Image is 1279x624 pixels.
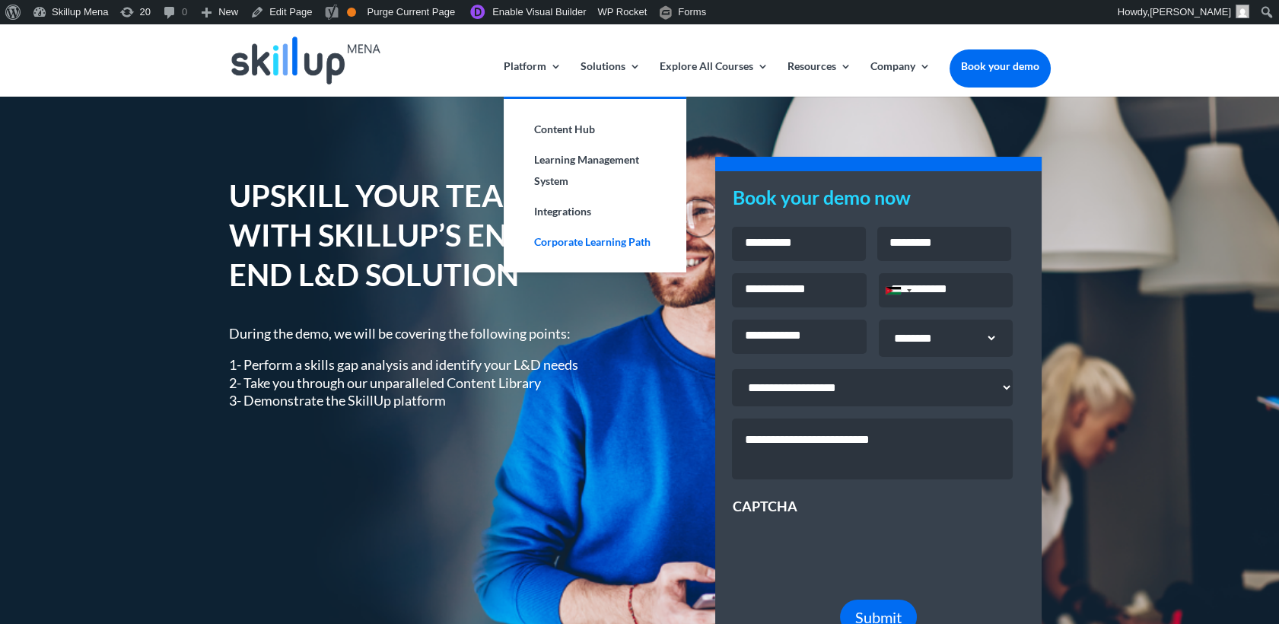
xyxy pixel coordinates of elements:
div: Selected country [880,274,916,307]
h3: Book your demo now [732,188,1025,215]
a: Content Hub [519,114,671,145]
span: [PERSON_NAME] [1150,6,1231,18]
img: Skillup Mena [231,37,380,84]
a: Book your demo [950,49,1051,83]
a: Corporate Learning Path [519,227,671,257]
a: Explore All Courses [660,61,768,97]
iframe: Chat Widget [1026,460,1279,624]
h1: UPSKILL YOUR TEAMS WITH SKILLUP’S END-TO-END L&D SOLUTION [229,176,617,302]
div: OK [347,8,356,17]
a: Integrations [519,196,671,227]
a: Company [870,61,931,97]
a: Platform [504,61,562,97]
a: Solutions [581,61,641,97]
a: Resources [787,61,851,97]
iframe: reCAPTCHA [732,516,963,575]
a: Learning Management System [519,145,671,196]
label: CAPTCHA [732,498,797,515]
div: During the demo, we will be covering the following points: [229,325,617,410]
p: 1- Perform a skills gap analysis and identify your L&D needs 2- Take you through our unparalleled... [229,356,617,409]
